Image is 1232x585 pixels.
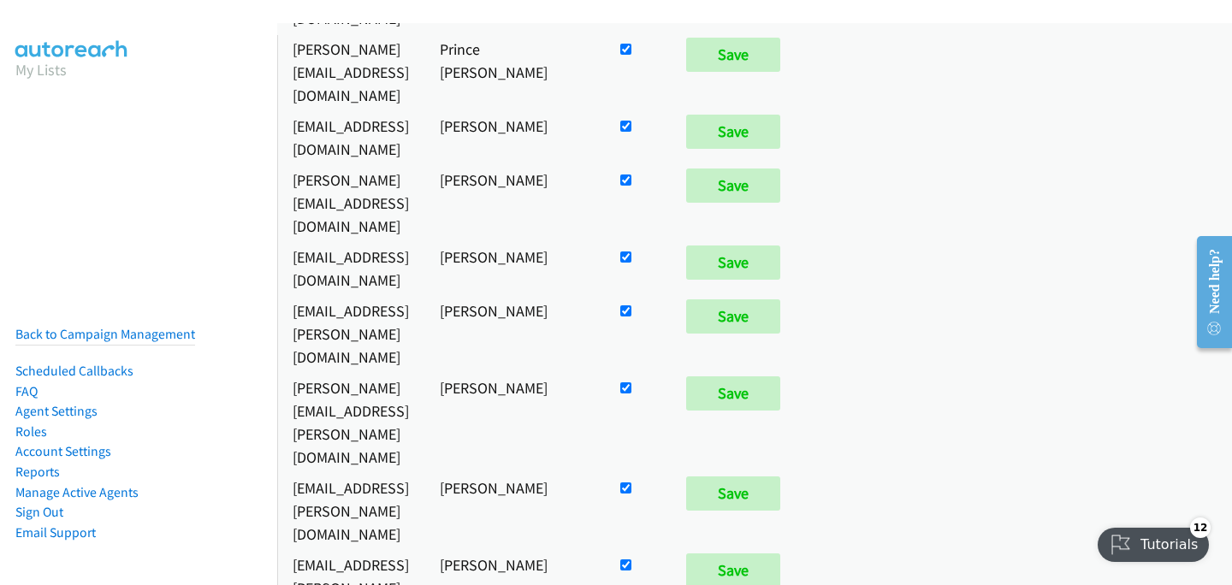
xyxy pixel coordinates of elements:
[424,372,601,472] td: [PERSON_NAME]
[15,363,133,379] a: Scheduled Callbacks
[424,295,601,372] td: [PERSON_NAME]
[686,299,780,334] input: Save
[15,504,63,520] a: Sign Out
[686,168,780,203] input: Save
[15,464,60,480] a: Reports
[277,164,424,241] td: [PERSON_NAME][EMAIL_ADDRESS][DOMAIN_NAME]
[277,241,424,295] td: [EMAIL_ADDRESS][DOMAIN_NAME]
[277,472,424,549] td: [EMAIL_ADDRESS][PERSON_NAME][DOMAIN_NAME]
[15,60,67,80] a: My Lists
[424,110,601,164] td: [PERSON_NAME]
[15,484,139,500] a: Manage Active Agents
[15,443,111,459] a: Account Settings
[1087,511,1219,572] iframe: Checklist
[424,164,601,241] td: [PERSON_NAME]
[277,110,424,164] td: [EMAIL_ADDRESS][DOMAIN_NAME]
[277,33,424,110] td: [PERSON_NAME][EMAIL_ADDRESS][DOMAIN_NAME]
[686,376,780,411] input: Save
[686,115,780,149] input: Save
[15,524,96,541] a: Email Support
[15,326,195,342] a: Back to Campaign Management
[686,245,780,280] input: Save
[686,476,780,511] input: Save
[277,295,424,372] td: [EMAIL_ADDRESS][PERSON_NAME][DOMAIN_NAME]
[15,403,98,419] a: Agent Settings
[15,383,38,399] a: FAQ
[1183,224,1232,360] iframe: Resource Center
[277,372,424,472] td: [PERSON_NAME][EMAIL_ADDRESS][PERSON_NAME][DOMAIN_NAME]
[686,38,780,72] input: Save
[424,472,601,549] td: [PERSON_NAME]
[15,423,47,440] a: Roles
[424,241,601,295] td: [PERSON_NAME]
[424,33,601,110] td: Prince [PERSON_NAME]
